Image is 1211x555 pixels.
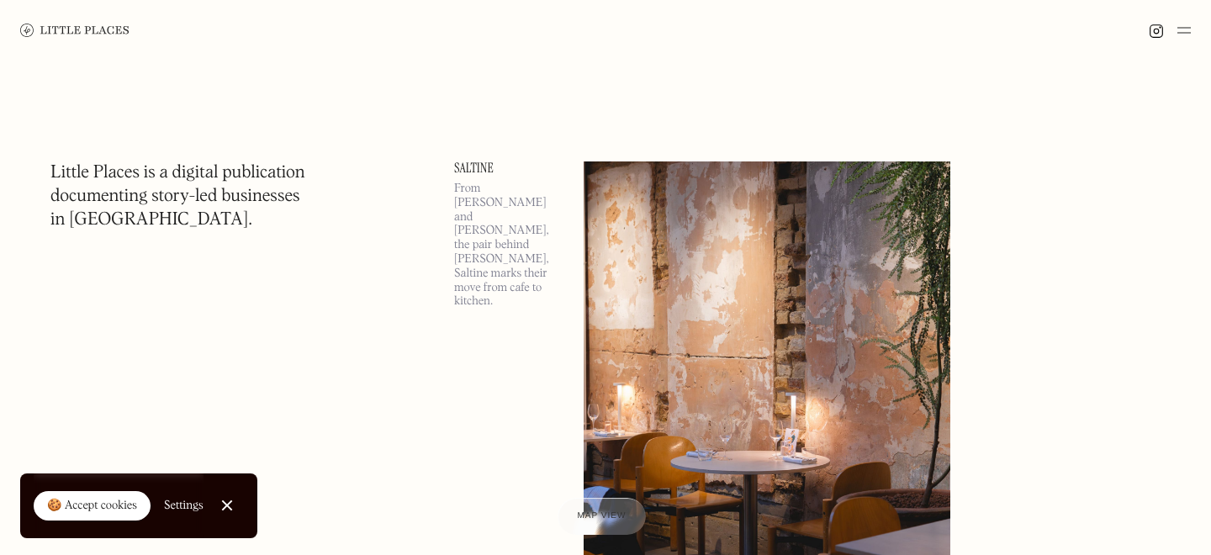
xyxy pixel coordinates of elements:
[34,491,151,521] a: 🍪 Accept cookies
[47,498,137,515] div: 🍪 Accept cookies
[454,161,563,175] a: Saltine
[164,499,204,511] div: Settings
[50,161,305,232] h1: Little Places is a digital publication documenting story-led businesses in [GEOGRAPHIC_DATA].
[558,498,647,535] a: Map view
[454,182,563,309] p: From [PERSON_NAME] and [PERSON_NAME], the pair behind [PERSON_NAME], Saltine marks their move fro...
[226,505,227,506] div: Close Cookie Popup
[164,487,204,525] a: Settings
[210,489,244,522] a: Close Cookie Popup
[578,511,627,521] span: Map view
